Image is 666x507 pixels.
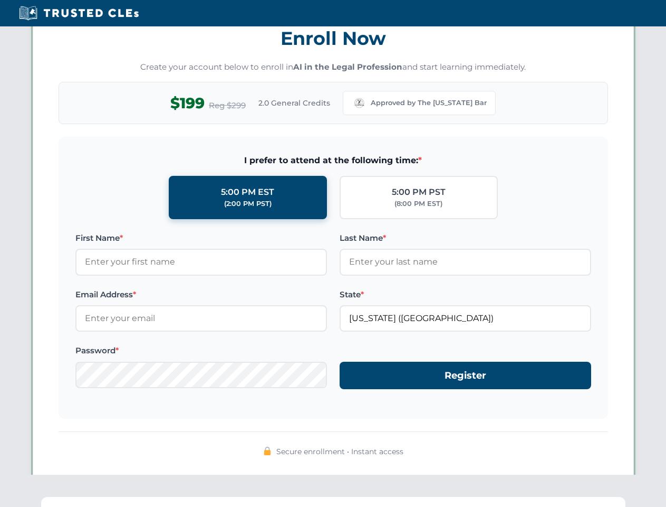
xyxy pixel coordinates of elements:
[263,447,272,455] img: 🔒
[394,199,442,209] div: (8:00 PM EST)
[371,98,487,108] span: Approved by The [US_STATE] Bar
[75,288,327,301] label: Email Address
[75,249,327,275] input: Enter your first name
[392,185,446,199] div: 5:00 PM PST
[170,91,205,115] span: $199
[59,61,608,73] p: Create your account below to enroll in and start learning immediately.
[340,288,591,301] label: State
[209,99,246,112] span: Reg $299
[340,249,591,275] input: Enter your last name
[340,362,591,390] button: Register
[59,22,608,55] h3: Enroll Now
[221,185,274,199] div: 5:00 PM EST
[75,232,327,245] label: First Name
[16,5,142,21] img: Trusted CLEs
[75,154,591,167] span: I prefer to attend at the following time:
[258,97,330,109] span: 2.0 General Credits
[340,232,591,245] label: Last Name
[276,446,403,457] span: Secure enrollment • Instant access
[352,96,366,110] img: Missouri Bar
[293,62,402,72] strong: AI in the Legal Profession
[75,305,327,332] input: Enter your email
[340,305,591,332] input: Missouri (MO)
[75,344,327,357] label: Password
[224,199,272,209] div: (2:00 PM PST)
